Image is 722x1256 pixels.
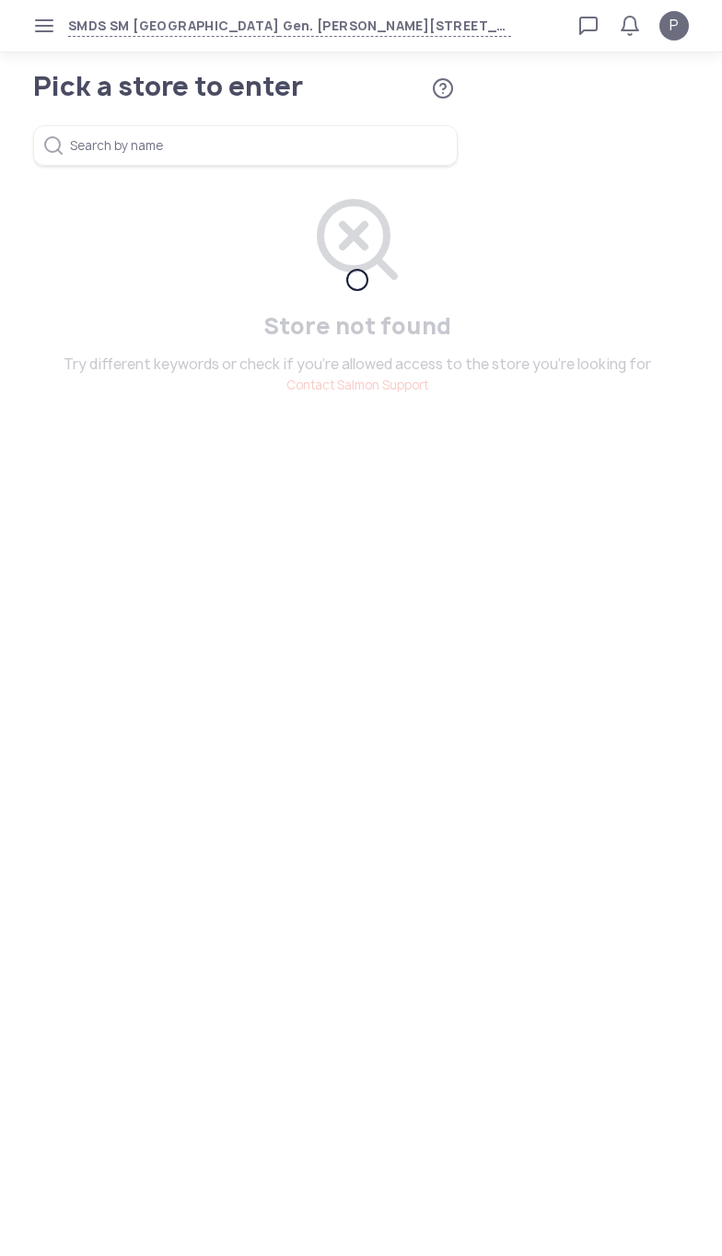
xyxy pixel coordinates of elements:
[33,74,401,99] h1: Pick a store to enter
[659,11,689,41] button: P
[68,16,511,37] button: SMDS SM [GEOGRAPHIC_DATA]Gen. [PERSON_NAME][STREET_ADDRESS]
[670,15,679,37] span: P
[68,16,279,37] span: SMDS SM [GEOGRAPHIC_DATA]
[279,16,511,37] span: Gen. [PERSON_NAME][STREET_ADDRESS]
